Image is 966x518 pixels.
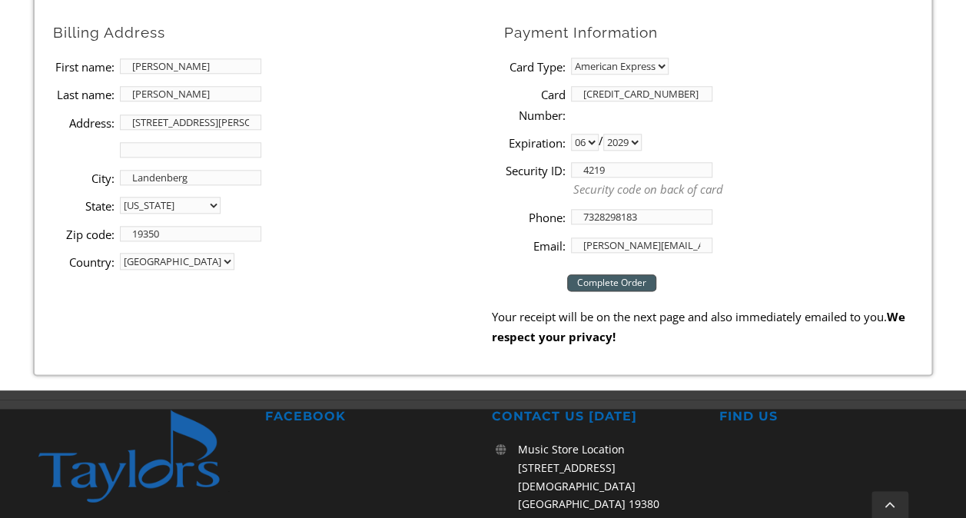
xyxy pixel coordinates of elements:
p: Security code on back of card [573,181,925,198]
li: / [504,128,925,156]
label: Country: [53,252,115,272]
h2: FACEBOOK [265,409,474,425]
label: Expiration: [504,133,566,153]
h2: Payment Information [504,23,925,42]
h2: Billing Address [53,23,492,42]
label: Email: [504,236,566,256]
label: Security ID: [504,161,566,181]
label: First name: [53,57,115,77]
select: country [120,253,234,270]
p: Your receipt will be on the next page and also immediately emailed to you. [492,307,925,347]
label: State: [53,196,115,216]
label: Card Number: [504,85,566,125]
h2: FIND US [719,409,928,425]
label: Phone: [504,208,566,227]
label: Zip code: [53,224,115,244]
select: State billing address [120,197,221,214]
h2: CONTACT US [DATE] [492,409,701,425]
label: Last name: [53,85,115,105]
label: Address: [53,113,115,133]
img: footer-logo [38,409,247,503]
input: Complete Order [567,274,656,291]
label: City: [53,168,115,188]
label: Card Type: [504,57,566,77]
p: Music Store Location [STREET_ADDRESS][DEMOGRAPHIC_DATA] [GEOGRAPHIC_DATA] 19380 [518,440,702,513]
